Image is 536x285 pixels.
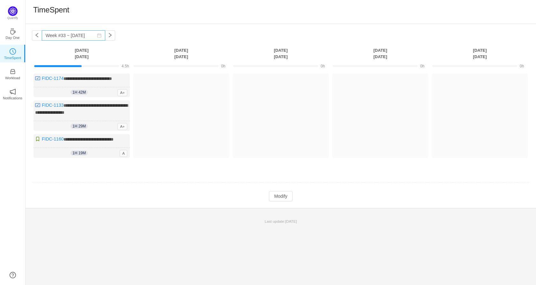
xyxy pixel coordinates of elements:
img: Quantify [8,6,18,16]
span: A+ [117,89,127,96]
span: [DATE] [285,219,297,223]
a: icon: notificationNotifications [10,90,16,97]
img: 10315 [35,136,40,142]
a: icon: question-circle [10,272,16,278]
p: TimeSpent [4,55,21,61]
span: 0h [520,64,524,68]
img: 10300 [35,103,40,108]
span: 1h 42m [71,90,88,95]
h1: TimeSpent [33,5,69,15]
a: FIDC-1174 [42,76,63,81]
th: [DATE] [DATE] [331,47,430,60]
button: Modify [269,191,292,201]
p: Quantify [7,16,18,20]
i: icon: calendar [97,33,101,38]
i: icon: coffee [10,28,16,35]
img: 10300 [35,76,40,81]
p: Workload [5,75,20,81]
th: [DATE] [DATE] [231,47,331,60]
i: icon: clock-circle [10,48,16,55]
button: icon: right [105,30,115,41]
span: 1h 29m [71,124,88,129]
th: [DATE] [DATE] [32,47,131,60]
p: Notifications [3,95,22,101]
input: Select a week [42,30,105,41]
span: 0h [420,64,424,68]
a: FIDC-1133 [42,103,63,108]
i: icon: notification [10,89,16,95]
span: 4.5h [122,64,129,68]
a: FIDC-1160 [42,136,63,142]
span: A+ [117,123,127,130]
span: Last update: [265,219,297,223]
a: icon: clock-circleTimeSpent [10,50,16,57]
th: [DATE] [DATE] [430,47,530,60]
span: 1h 19m [71,150,88,156]
i: icon: inbox [10,68,16,75]
p: Day One [5,35,19,41]
a: icon: coffeeDay One [10,30,16,36]
span: 0h [221,64,225,68]
th: [DATE] [DATE] [131,47,231,60]
button: icon: left [32,30,42,41]
span: A [120,150,127,157]
span: 0h [321,64,325,68]
a: icon: inboxWorkload [10,70,16,77]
